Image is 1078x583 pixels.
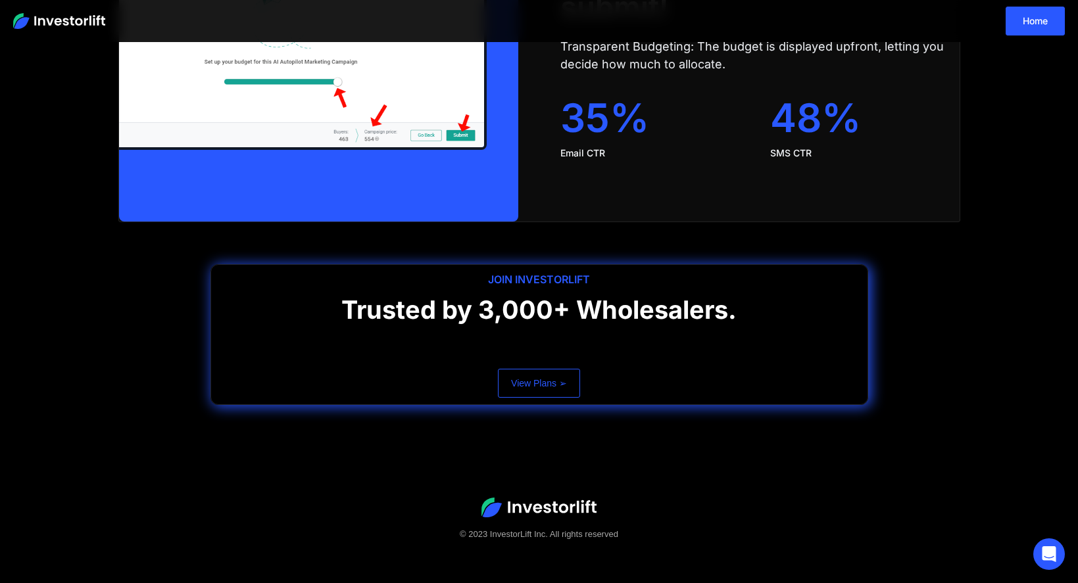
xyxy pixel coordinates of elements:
[1033,538,1065,570] div: Open Intercom Messenger
[1006,7,1065,35] a: Home
[498,369,580,398] a: View Plans ➢
[560,37,960,73] div: Transparent Budgeting: The budget is displayed upfront, letting you decide how much to allocate.
[211,271,868,287] div: JOIN INVESTORLIFT
[560,147,750,160] div: Email CTR
[211,295,868,331] h1: Trusted by 3,000+ Wholesalers.
[770,94,960,141] div: 48%
[560,94,750,141] div: 35%
[441,337,638,353] iframe: Customer reviews powered by Trustpilot
[381,369,697,398] form: Email Form
[26,528,1052,541] div: © 2023 InvestorLift Inc. All rights reserved
[770,147,960,160] div: SMS CTR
